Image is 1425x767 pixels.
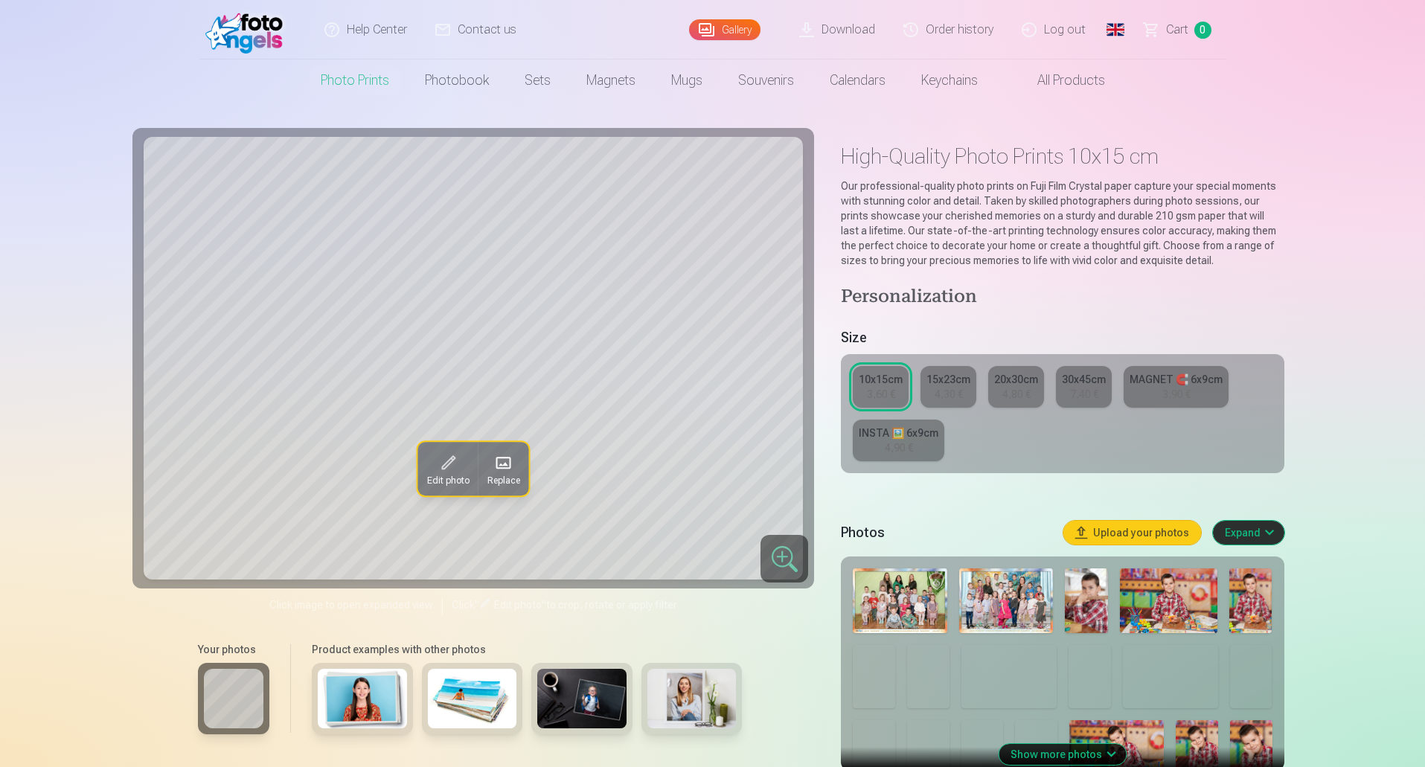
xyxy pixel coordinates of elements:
div: 4,30 € [935,387,963,402]
span: Edit photo [494,599,542,611]
button: Edit photo [417,442,478,495]
button: Replace [478,442,528,495]
button: Upload your photos [1063,521,1201,545]
div: 20x30cm [994,372,1038,387]
h5: Size [841,327,1284,348]
div: 4,80 € [1002,387,1031,402]
h6: Product examples with other photos [306,642,748,657]
span: to crop, rotate or apply filter [546,599,677,611]
div: 7,40 € [1070,387,1098,402]
span: Replace [487,475,519,487]
a: Souvenirs [720,60,812,101]
a: INSTA 🖼️ 6x9cm4,90 € [853,420,944,461]
a: Photo prints [303,60,407,101]
a: Calendars [812,60,903,101]
span: Edit photo [426,475,469,487]
div: MAGNET 🧲 6x9cm [1130,372,1223,387]
h4: Personalization [841,286,1284,309]
div: 30x45cm [1062,372,1106,387]
h5: Photos [841,522,1051,543]
div: 3,60 € [867,387,895,402]
span: " [475,599,479,611]
p: Our professional-quality photo prints on Fuji Film Crystal paper capture your special moments wit... [841,179,1284,268]
div: 10x15cm [859,372,903,387]
button: Expand [1213,521,1284,545]
a: Gallery [689,19,760,40]
h6: Your photos [198,642,269,657]
a: MAGNET 🧲 6x9cm3,90 € [1124,366,1229,408]
span: 0 [1194,22,1211,39]
a: Keychains [903,60,996,101]
span: Сart [1166,21,1188,39]
a: 10x15cm3,60 € [853,366,909,408]
h1: High-Quality Photo Prints 10x15 cm [841,143,1284,170]
a: 15x23cm4,30 € [920,366,976,408]
a: Mugs [653,60,720,101]
img: /fa1 [205,6,291,54]
div: INSTA 🖼️ 6x9cm [859,426,938,440]
span: Click [452,599,475,611]
a: 30x45cm7,40 € [1056,366,1112,408]
div: 4,90 € [885,440,913,455]
a: Magnets [569,60,653,101]
a: 20x30cm4,80 € [988,366,1044,408]
span: Click image to open expanded view [269,597,433,612]
a: Sets [507,60,569,101]
span: " [542,599,546,611]
a: Photobook [407,60,507,101]
a: All products [996,60,1123,101]
button: Show more photos [999,744,1126,765]
div: 15x23cm [926,372,970,387]
div: 3,90 € [1162,387,1191,402]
